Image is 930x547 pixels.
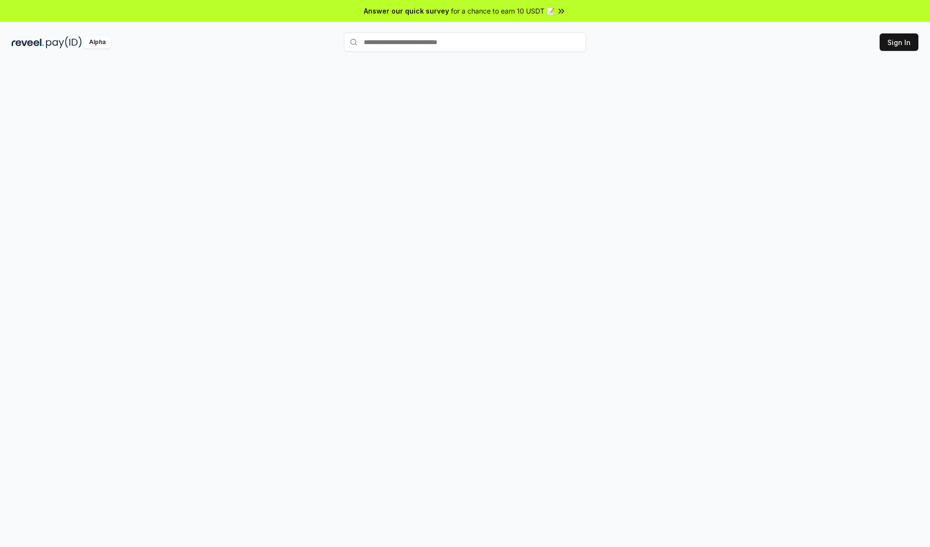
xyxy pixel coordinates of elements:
img: pay_id [46,36,82,48]
button: Sign In [880,33,918,51]
div: Alpha [84,36,111,48]
img: reveel_dark [12,36,44,48]
span: Answer our quick survey [364,6,449,16]
span: for a chance to earn 10 USDT 📝 [451,6,555,16]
